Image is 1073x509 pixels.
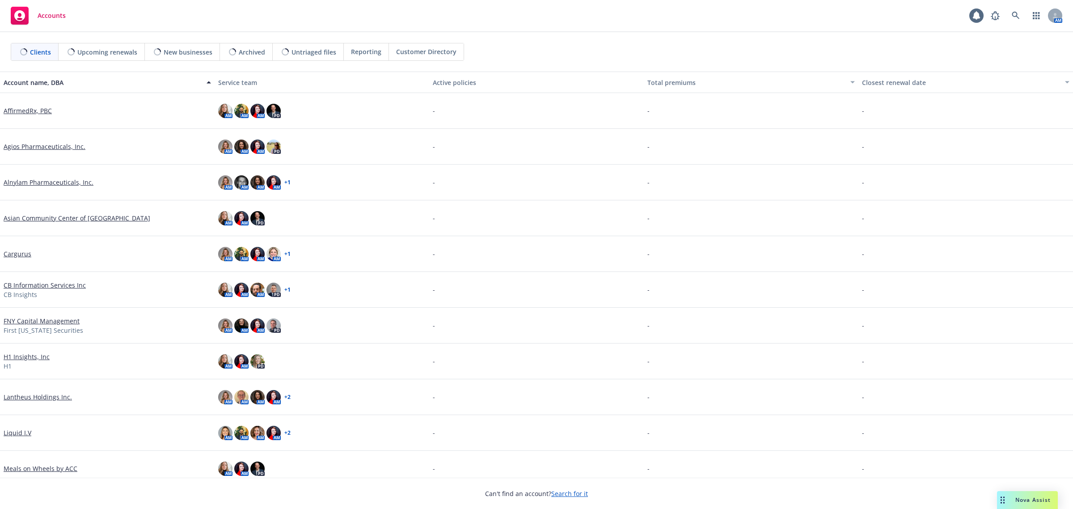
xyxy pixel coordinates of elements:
span: - [862,285,864,294]
img: photo [250,140,265,154]
span: - [647,356,650,366]
span: - [433,178,435,187]
img: photo [218,211,232,225]
span: - [862,106,864,115]
img: photo [266,426,281,440]
span: - [433,321,435,330]
img: photo [234,426,249,440]
span: - [862,356,864,366]
img: photo [218,283,232,297]
a: CB Information Services Inc [4,280,86,290]
div: Active policies [433,78,640,87]
div: Account name, DBA [4,78,201,87]
img: photo [218,104,232,118]
span: Can't find an account? [485,489,588,498]
img: photo [250,104,265,118]
div: Service team [218,78,426,87]
img: photo [234,140,249,154]
span: - [862,464,864,473]
a: Lantheus Holdings Inc. [4,392,72,402]
span: Customer Directory [396,47,456,56]
img: photo [234,211,249,225]
img: photo [234,318,249,333]
img: photo [218,354,232,369]
a: Cargurus [4,249,31,259]
span: - [647,321,650,330]
span: Archived [239,47,265,57]
a: + 2 [284,394,291,400]
span: Accounts [38,12,66,19]
a: Meals on Wheels by ACC [4,464,77,473]
span: - [647,392,650,402]
span: Nova Assist [1015,496,1051,504]
img: photo [218,140,232,154]
img: photo [250,390,265,404]
img: photo [250,247,265,261]
span: - [433,285,435,294]
a: + 1 [284,180,291,185]
img: photo [234,104,249,118]
span: - [647,213,650,223]
img: photo [266,104,281,118]
span: CB Insights [4,290,37,299]
a: + 1 [284,251,291,257]
img: photo [218,247,232,261]
img: photo [266,283,281,297]
a: + 1 [284,287,291,293]
a: Agios Pharmaceuticals, Inc. [4,142,85,151]
a: + 2 [284,430,291,436]
a: Asian Community Center of [GEOGRAPHIC_DATA] [4,213,150,223]
img: photo [266,175,281,190]
button: Active policies [429,72,644,93]
span: - [647,428,650,437]
img: photo [234,175,249,190]
img: photo [218,175,232,190]
span: - [433,249,435,259]
img: photo [218,390,232,404]
span: - [647,249,650,259]
span: - [433,428,435,437]
img: photo [250,354,265,369]
span: Untriaged files [291,47,336,57]
span: - [433,464,435,473]
img: photo [266,247,281,261]
div: Closest renewal date [862,78,1060,87]
img: photo [234,247,249,261]
a: Liquid I.V [4,428,31,437]
img: photo [266,390,281,404]
button: Nova Assist [997,491,1058,509]
span: - [647,178,650,187]
span: - [647,285,650,294]
div: Total premiums [647,78,845,87]
a: H1 Insights, Inc [4,352,50,361]
img: photo [250,426,265,440]
img: photo [250,318,265,333]
span: - [862,392,864,402]
img: photo [218,318,232,333]
button: Total premiums [644,72,858,93]
a: Report a Bug [986,7,1004,25]
img: photo [266,318,281,333]
a: Switch app [1027,7,1045,25]
img: photo [234,462,249,476]
img: photo [266,140,281,154]
span: New businesses [164,47,212,57]
span: - [862,178,864,187]
span: - [433,392,435,402]
span: - [433,142,435,151]
img: photo [234,283,249,297]
img: photo [218,462,232,476]
span: - [647,106,650,115]
span: H1 [4,361,12,371]
a: Accounts [7,3,69,28]
img: photo [218,426,232,440]
img: photo [250,283,265,297]
a: Search [1007,7,1025,25]
span: - [862,249,864,259]
span: First [US_STATE] Securities [4,326,83,335]
span: - [433,213,435,223]
span: Upcoming renewals [77,47,137,57]
span: - [862,428,864,437]
a: Search for it [551,489,588,498]
button: Service team [215,72,429,93]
